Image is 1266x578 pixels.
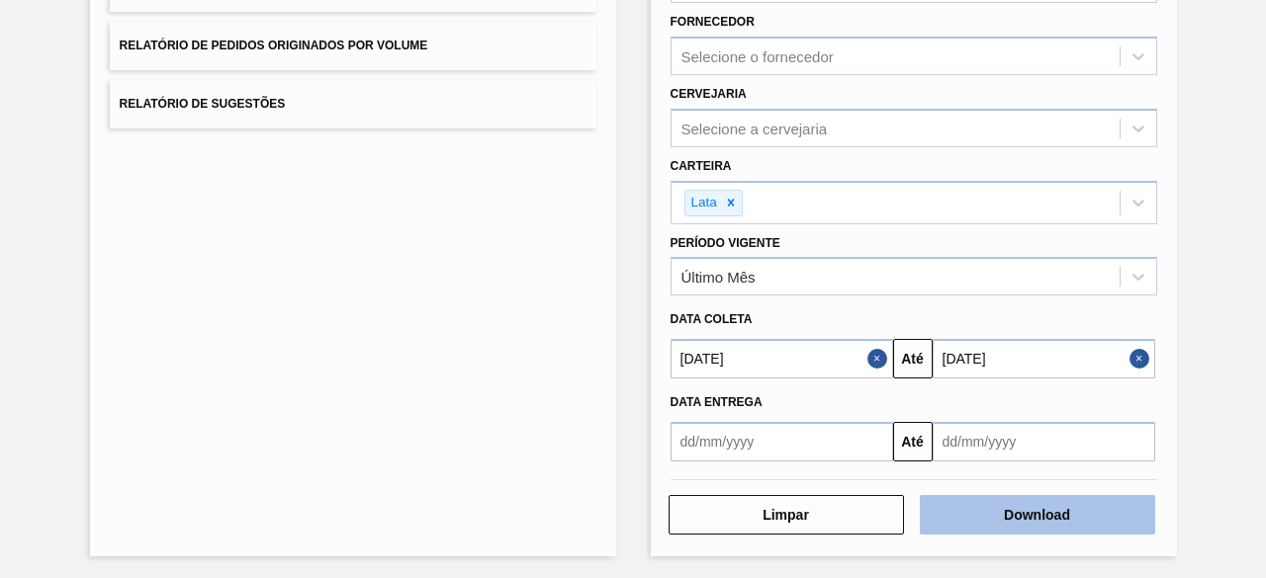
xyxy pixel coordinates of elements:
div: Lata [685,191,720,215]
button: Até [893,422,933,461]
div: Selecione o fornecedor [681,48,834,65]
label: Período Vigente [671,236,780,250]
input: dd/mm/yyyy [933,339,1155,378]
input: dd/mm/yyyy [671,422,893,461]
input: dd/mm/yyyy [933,422,1155,461]
div: Último Mês [681,269,756,286]
button: Até [893,339,933,378]
button: Limpar [669,495,904,535]
button: Close [1130,339,1155,378]
span: Relatório de Sugestões [120,97,286,111]
button: Download [920,495,1155,535]
span: Data coleta [671,312,753,326]
label: Carteira [671,159,732,173]
button: Close [867,339,893,378]
span: Data entrega [671,395,763,409]
button: Relatório de Sugestões [110,80,596,128]
div: Selecione a cervejaria [681,120,828,136]
button: Relatório de Pedidos Originados por Volume [110,22,596,70]
label: Fornecedor [671,15,755,29]
label: Cervejaria [671,87,747,101]
span: Relatório de Pedidos Originados por Volume [120,39,428,52]
input: dd/mm/yyyy [671,339,893,378]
